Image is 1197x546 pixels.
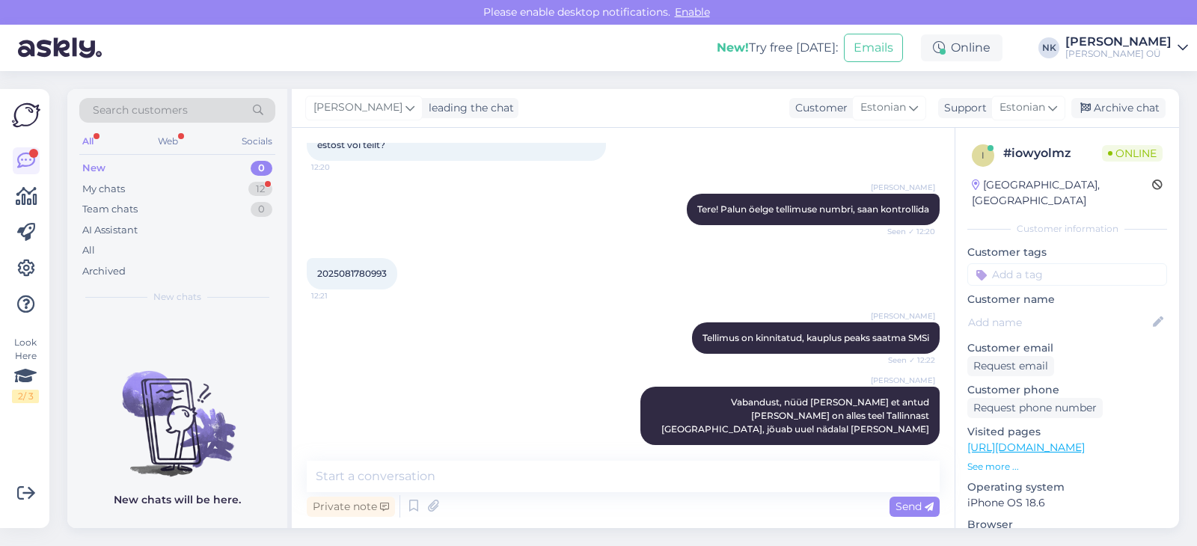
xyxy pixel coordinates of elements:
div: Private note [307,497,395,517]
div: NK [1038,37,1059,58]
span: [PERSON_NAME] [313,99,402,116]
div: Support [938,100,987,116]
div: Look Here [12,336,39,403]
a: [URL][DOMAIN_NAME] [967,441,1085,454]
p: See more ... [967,460,1167,473]
div: Team chats [82,202,138,217]
div: Try free [DATE]: [717,39,838,57]
div: Online [921,34,1002,61]
span: Estonian [860,99,906,116]
div: Web [155,132,181,151]
div: leading the chat [423,100,514,116]
span: Seen ✓ 12:22 [879,355,935,366]
input: Add a tag [967,263,1167,286]
img: Askly Logo [12,101,40,129]
span: [PERSON_NAME] [871,375,935,386]
b: New! [717,40,749,55]
div: [PERSON_NAME] [1065,36,1172,48]
p: Operating system [967,479,1167,495]
button: Emails [844,34,903,62]
div: My chats [82,182,125,197]
div: 0 [251,161,272,176]
p: Browser [967,517,1167,533]
span: Estonian [999,99,1045,116]
a: [PERSON_NAME][PERSON_NAME] OÜ [1065,36,1188,60]
div: 0 [251,202,272,217]
span: Seen ✓ 12:24 [879,446,935,457]
div: Customer information [967,222,1167,236]
div: # iowyolmz [1003,144,1102,162]
div: New [82,161,105,176]
p: New chats will be here. [114,492,241,508]
input: Add name [968,314,1150,331]
div: 2 / 3 [12,390,39,403]
div: [PERSON_NAME] OÜ [1065,48,1172,60]
img: No chats [67,344,287,479]
span: New chats [153,290,201,304]
p: Customer email [967,340,1167,356]
span: Online [1102,145,1163,162]
div: 12 [248,182,272,197]
span: Seen ✓ 12:20 [879,226,935,237]
span: 12:20 [311,162,367,173]
span: Tellimus on kinnitatud, kauplus peaks saatma SMSi [702,332,929,343]
p: Visited pages [967,424,1167,440]
span: 12:21 [311,290,367,301]
div: Archive chat [1071,98,1166,118]
div: Socials [239,132,275,151]
span: Send [896,500,934,513]
span: Tere! Palun öelge tellimuse numbri, saan kontrollida [697,203,929,215]
div: AI Assistant [82,223,138,238]
div: All [82,243,95,258]
p: Customer tags [967,245,1167,260]
div: Request email [967,356,1054,376]
span: i [982,150,985,161]
div: All [79,132,97,151]
div: [GEOGRAPHIC_DATA], [GEOGRAPHIC_DATA] [972,177,1152,209]
div: Customer [789,100,848,116]
span: Search customers [93,102,188,118]
span: Vabandust, nüüd [PERSON_NAME] et antud [PERSON_NAME] on alles teel Tallinnast [GEOGRAPHIC_DATA], ... [661,396,931,435]
span: 2025081780993 [317,268,387,279]
p: Customer name [967,292,1167,307]
span: [PERSON_NAME] [871,310,935,322]
span: [PERSON_NAME] [871,182,935,193]
div: Archived [82,264,126,279]
p: iPhone OS 18.6 [967,495,1167,511]
span: Enable [670,5,714,19]
p: Customer phone [967,382,1167,398]
div: Request phone number [967,398,1103,418]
